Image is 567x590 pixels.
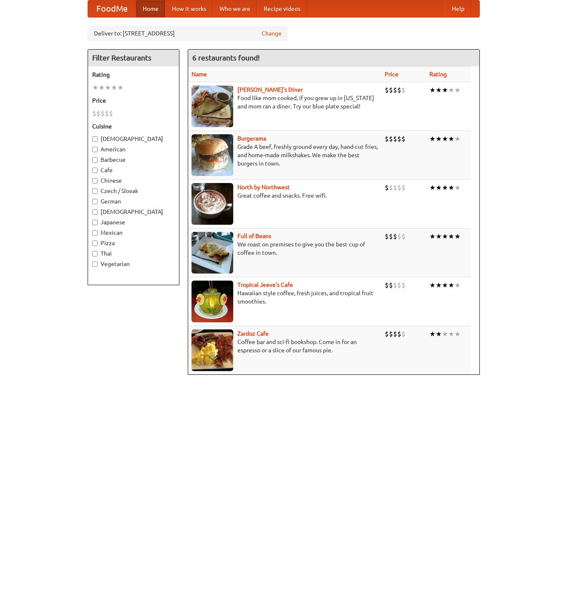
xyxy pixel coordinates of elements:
[92,83,98,92] li: ★
[92,70,175,79] h5: Rating
[92,228,175,237] label: Mexican
[92,147,98,152] input: American
[192,329,233,371] img: zardoz.jpg
[92,168,98,173] input: Cafe
[385,329,389,339] li: $
[192,85,233,127] img: sallys.jpg
[448,329,454,339] li: ★
[262,29,282,38] a: Change
[397,134,401,143] li: $
[442,329,448,339] li: ★
[98,83,105,92] li: ★
[393,232,397,241] li: $
[257,0,307,17] a: Recipe videos
[429,183,436,192] li: ★
[393,134,397,143] li: $
[436,183,442,192] li: ★
[429,71,447,78] a: Rating
[442,281,448,290] li: ★
[92,197,175,206] label: German
[109,109,113,118] li: $
[192,134,233,176] img: burgerama.jpg
[192,183,233,225] img: north.jpg
[389,134,393,143] li: $
[165,0,213,17] a: How it works
[192,143,378,168] p: Grade A beef, freshly ground every day, hand-cut fries, and home-made milkshakes. We make the bes...
[88,50,179,66] h4: Filter Restaurants
[192,281,233,322] img: jeeves.jpg
[92,145,175,153] label: American
[237,135,266,142] b: Burgerama
[436,85,442,95] li: ★
[92,188,98,194] input: Czech / Slovak
[389,183,393,192] li: $
[192,191,378,200] p: Great coffee and snacks. Free wifi.
[385,85,389,95] li: $
[192,289,378,306] p: Hawaiian style coffee, fresh juices, and tropical fruit smoothies.
[429,134,436,143] li: ★
[192,94,378,110] p: Food like mom cooked, if you grew up in [US_STATE] and mom ran a diner. Try our blue plate special!
[92,230,98,236] input: Mexican
[436,134,442,143] li: ★
[389,329,393,339] li: $
[92,249,175,258] label: Thai
[92,122,175,131] h5: Cuisine
[442,232,448,241] li: ★
[237,281,293,288] a: Tropical Jeeve's Cafe
[111,83,117,92] li: ★
[401,329,406,339] li: $
[442,183,448,192] li: ★
[237,184,290,191] a: North by Northwest
[397,281,401,290] li: $
[92,199,98,204] input: German
[436,329,442,339] li: ★
[401,281,406,290] li: $
[385,281,389,290] li: $
[393,281,397,290] li: $
[429,232,436,241] li: ★
[88,26,288,41] div: Deliver to: [STREET_ADDRESS]
[393,85,397,95] li: $
[92,218,175,226] label: Japanese
[429,85,436,95] li: ★
[92,135,175,143] label: [DEMOGRAPHIC_DATA]
[454,85,461,95] li: ★
[401,85,406,95] li: $
[454,281,461,290] li: ★
[88,0,136,17] a: FoodMe
[442,134,448,143] li: ★
[92,136,98,142] input: [DEMOGRAPHIC_DATA]
[445,0,471,17] a: Help
[92,176,175,185] label: Chinese
[389,281,393,290] li: $
[429,281,436,290] li: ★
[92,166,175,174] label: Cafe
[454,329,461,339] li: ★
[454,232,461,241] li: ★
[92,157,98,163] input: Barbecue
[454,183,461,192] li: ★
[393,183,397,192] li: $
[192,232,233,274] img: beans.jpg
[436,232,442,241] li: ★
[117,83,123,92] li: ★
[442,85,448,95] li: ★
[401,183,406,192] li: $
[436,281,442,290] li: ★
[136,0,165,17] a: Home
[92,96,175,105] h5: Price
[237,86,303,93] a: [PERSON_NAME]'s Diner
[397,232,401,241] li: $
[92,260,175,268] label: Vegetarian
[96,109,101,118] li: $
[92,109,96,118] li: $
[393,329,397,339] li: $
[385,71,398,78] a: Price
[101,109,105,118] li: $
[105,109,109,118] li: $
[105,83,111,92] li: ★
[92,220,98,225] input: Japanese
